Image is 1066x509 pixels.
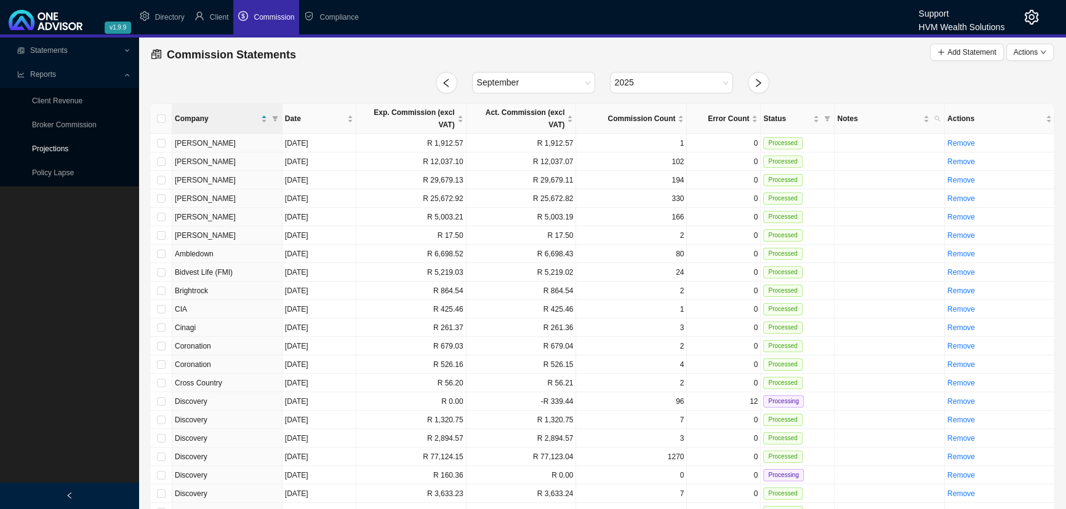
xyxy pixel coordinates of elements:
a: Remove [947,213,975,221]
a: Projections [32,144,68,153]
img: 2df55531c6924b55f21c4cf5d4484680-logo-light.svg [9,10,82,30]
span: dollar [238,11,248,21]
td: [DATE] [283,466,356,484]
td: 2 [576,337,687,355]
th: Actions [945,104,1055,134]
td: R 425.46 [356,300,467,318]
span: Processed [763,303,802,315]
td: [DATE] [283,282,356,300]
th: Date [283,104,356,134]
a: Remove [947,397,975,406]
td: [DATE] [283,189,356,208]
a: Remove [947,231,975,240]
span: Processed [763,377,802,389]
span: [PERSON_NAME] [175,176,236,184]
span: Coronation [175,342,211,350]
a: Remove [947,194,975,203]
a: Remove [947,342,975,350]
span: Processed [763,285,802,297]
span: [PERSON_NAME] [175,231,236,240]
span: [PERSON_NAME] [175,157,236,166]
td: R 1,320.75 [467,411,577,429]
span: Processed [763,137,802,149]
td: 0 [687,355,761,374]
td: [DATE] [283,484,356,503]
span: Reports [30,70,56,79]
td: R 2,894.57 [356,429,467,448]
td: 0 [687,318,761,337]
span: Discovery [175,434,207,443]
span: Actions [947,112,1043,125]
td: 0 [687,300,761,318]
a: Remove [947,379,975,387]
td: R 5,003.19 [467,208,577,226]
span: Ambledown [175,250,214,258]
span: user [194,11,204,21]
a: Remove [947,323,975,332]
td: 0 [687,189,761,208]
div: Support [918,3,1004,17]
span: Date [285,112,345,125]
a: Remove [947,305,975,314]
span: Add Statement [947,46,996,58]
td: R 12,037.07 [467,152,577,171]
td: 3 [576,318,687,337]
td: R 2,894.57 [467,429,577,448]
span: Commission Count [579,112,675,125]
td: 194 [576,171,687,189]
span: September [477,73,590,93]
a: Remove [947,268,975,277]
td: [DATE] [283,411,356,429]
td: 166 [576,208,687,226]
button: Add Statement [930,44,1003,61]
td: 96 [576,392,687,411]
td: 0 [687,152,761,171]
span: right [753,78,763,88]
td: [DATE] [283,152,356,171]
div: HVM Wealth Solutions [918,17,1004,30]
span: v1.9.9 [105,22,131,34]
span: Processed [763,340,802,352]
span: left [441,78,451,88]
td: 0 [687,429,761,448]
td: R 77,123.04 [467,448,577,466]
td: R 1,912.57 [467,134,577,152]
span: Processed [763,156,802,168]
td: R 864.54 [356,282,467,300]
td: 80 [576,245,687,263]
td: [DATE] [283,448,356,466]
td: 7 [576,411,687,429]
span: Cinagi [175,323,196,332]
td: [DATE] [283,355,356,374]
span: [PERSON_NAME] [175,213,236,221]
td: R 864.54 [467,282,577,300]
td: R 12,037.10 [356,152,467,171]
td: R 6,698.43 [467,245,577,263]
th: Status [761,104,835,134]
span: Discovery [175,452,207,461]
td: 0 [687,134,761,152]
td: [DATE] [283,300,356,318]
span: search [932,110,943,127]
a: Remove [947,471,975,479]
a: Remove [947,157,975,166]
td: [DATE] [283,245,356,263]
td: 0 [687,484,761,503]
span: down [1040,49,1046,55]
td: R 160.36 [356,466,467,484]
td: 0 [687,466,761,484]
td: [DATE] [283,337,356,355]
th: Commission Count [576,104,687,134]
td: -R 339.44 [467,392,577,411]
span: setting [140,11,150,21]
span: filter [822,110,833,127]
td: R 29,679.13 [356,171,467,189]
th: Error Count [687,104,761,134]
td: R 17.50 [467,226,577,245]
span: filter [270,110,281,127]
td: R 1,320.75 [356,411,467,429]
td: 4 [576,355,687,374]
td: R 261.37 [356,318,467,337]
td: R 0.00 [356,392,467,411]
span: left [66,492,73,499]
